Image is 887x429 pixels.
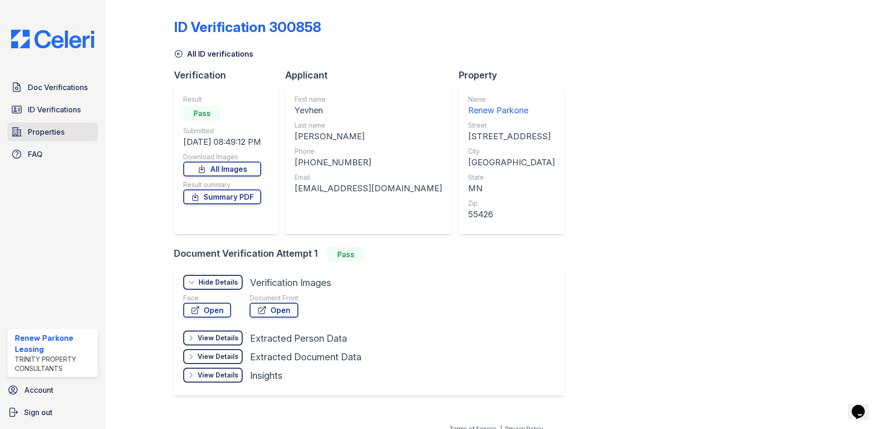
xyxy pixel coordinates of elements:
[174,247,572,262] div: Document Verification Attempt 1
[295,130,442,143] div: [PERSON_NAME]
[295,104,442,117] div: Yevhen
[250,332,347,345] div: Extracted Person Data
[183,152,261,162] div: Download Images
[183,162,261,176] a: All Images
[15,332,94,355] div: Renew Parkone Leasing
[7,123,98,141] a: Properties
[295,95,442,104] div: First name
[468,156,555,169] div: [GEOGRAPHIC_DATA]
[468,199,555,208] div: Zip
[7,145,98,163] a: FAQ
[28,149,43,160] span: FAQ
[468,130,555,143] div: [STREET_ADDRESS]
[4,381,102,399] a: Account
[295,156,442,169] div: [PHONE_NUMBER]
[198,333,238,343] div: View Details
[24,407,52,418] span: Sign out
[183,126,261,136] div: Submitted
[468,208,555,221] div: 55426
[174,48,253,59] a: All ID verifications
[468,95,555,104] div: Name
[250,293,298,303] div: Document Front
[250,276,331,289] div: Verification Images
[199,278,238,287] div: Hide Details
[295,147,442,156] div: Phone
[183,136,261,149] div: [DATE] 08:49:12 PM
[327,247,364,262] div: Pass
[250,303,298,318] a: Open
[174,69,285,82] div: Verification
[198,352,238,361] div: View Details
[295,182,442,195] div: [EMAIL_ADDRESS][DOMAIN_NAME]
[285,69,459,82] div: Applicant
[28,82,88,93] span: Doc Verifications
[7,100,98,119] a: ID Verifications
[174,19,321,35] div: ID Verification 300858
[468,121,555,130] div: Street
[183,303,231,318] a: Open
[183,106,220,121] div: Pass
[24,384,53,396] span: Account
[183,293,231,303] div: Face
[468,95,555,117] a: Name Renew Parkone
[7,78,98,97] a: Doc Verifications
[295,121,442,130] div: Last name
[198,370,238,380] div: View Details
[28,104,81,115] span: ID Verifications
[4,30,102,48] img: CE_Logo_Blue-a8612792a0a2168367f1c8372b55b34899dd931a85d93a1a3d3e32e68fde9ad4.png
[468,147,555,156] div: City
[848,392,878,420] iframe: chat widget
[468,104,555,117] div: Renew Parkone
[468,173,555,182] div: State
[295,173,442,182] div: Email
[183,189,261,204] a: Summary PDF
[28,126,64,137] span: Properties
[250,369,283,382] div: Insights
[183,180,261,189] div: Result summary
[4,403,102,422] a: Sign out
[468,182,555,195] div: MN
[15,355,94,373] div: Trinity Property Consultants
[459,69,572,82] div: Property
[183,95,261,104] div: Result
[250,351,361,364] div: Extracted Document Data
